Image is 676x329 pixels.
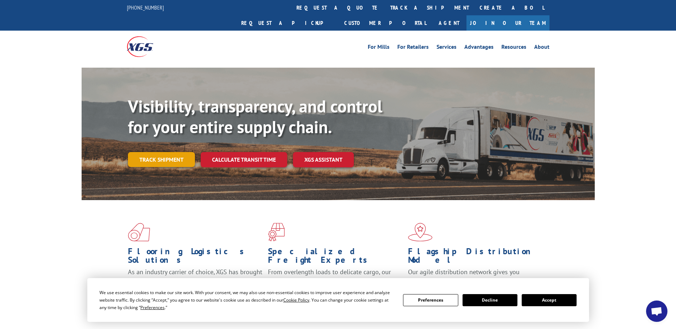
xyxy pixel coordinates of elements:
span: Preferences [140,304,165,310]
b: Visibility, transparency, and control for your entire supply chain. [128,95,382,138]
a: Customer Portal [339,15,432,31]
h1: Flooring Logistics Solutions [128,247,263,268]
div: Cookie Consent Prompt [87,278,589,322]
a: Advantages [464,44,494,52]
a: Services [437,44,456,52]
a: Resources [501,44,526,52]
a: For Retailers [397,44,429,52]
button: Accept [522,294,577,306]
a: [PHONE_NUMBER] [127,4,164,11]
a: Calculate transit time [201,152,287,167]
a: Agent [432,15,466,31]
span: As an industry carrier of choice, XGS has brought innovation and dedication to flooring logistics... [128,268,262,293]
img: xgs-icon-focused-on-flooring-red [268,223,285,241]
h1: Specialized Freight Experts [268,247,403,268]
img: xgs-icon-flagship-distribution-model-red [408,223,433,241]
span: Our agile distribution network gives you nationwide inventory management on demand. [408,268,539,284]
button: Decline [463,294,517,306]
span: Cookie Policy [283,297,309,303]
p: From overlength loads to delicate cargo, our experienced staff knows the best way to move your fr... [268,268,403,299]
div: We use essential cookies to make our site work. With your consent, we may also use non-essential ... [99,289,394,311]
img: xgs-icon-total-supply-chain-intelligence-red [128,223,150,241]
button: Preferences [403,294,458,306]
a: Request a pickup [236,15,339,31]
a: Join Our Team [466,15,549,31]
a: About [534,44,549,52]
h1: Flagship Distribution Model [408,247,543,268]
a: XGS ASSISTANT [293,152,354,167]
a: For Mills [368,44,389,52]
div: Open chat [646,301,667,322]
a: Track shipment [128,152,195,167]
